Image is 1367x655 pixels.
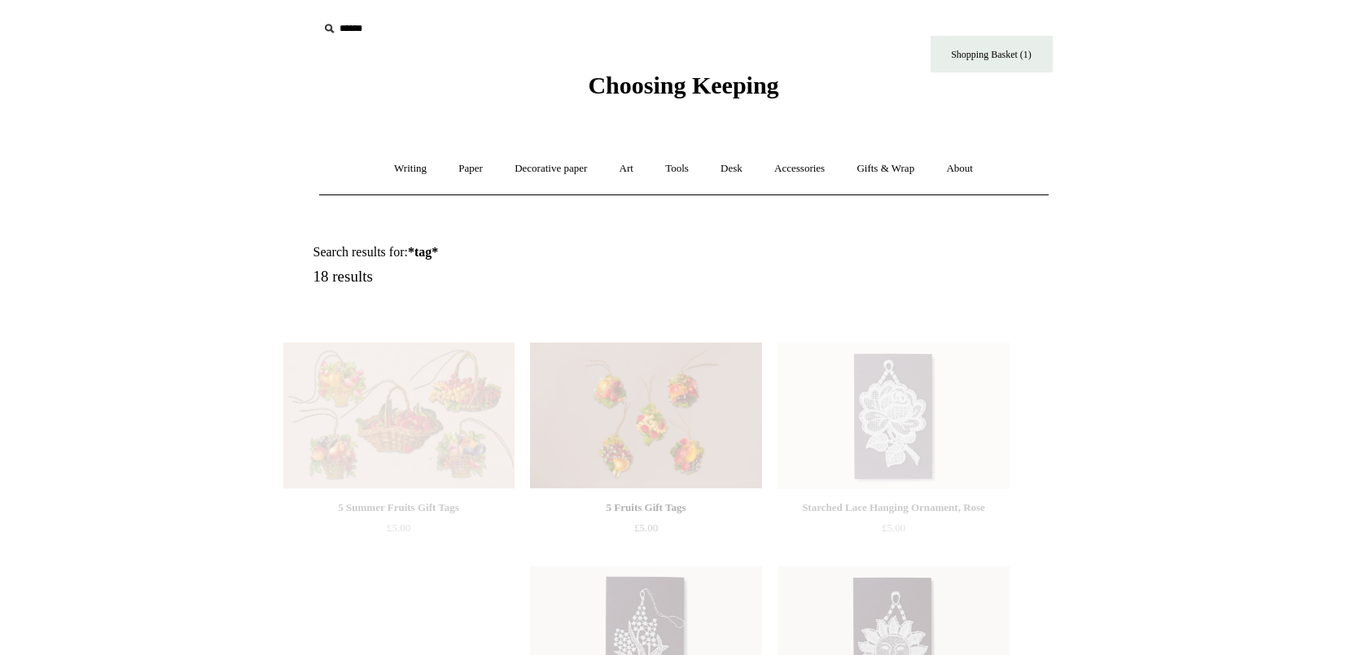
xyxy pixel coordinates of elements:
a: Shopping Basket (1) [931,36,1053,72]
h1: Search results for: [313,244,703,260]
a: Paper [444,147,497,190]
img: 5 Fruits Gift Tags [530,343,761,489]
a: About [931,147,988,190]
a: Starched Lace Hanging Ornament, Rose Starched Lace Hanging Ornament, Rose [778,343,1009,489]
a: Writing [379,147,441,190]
h5: 18 results [313,268,703,286]
a: 5 Fruits Gift Tags £5.00 [530,498,761,565]
a: 5 Summer Fruits Gift Tags 5 Summer Fruits Gift Tags [283,343,515,489]
a: Gifts & Wrap [842,147,929,190]
div: Starched Lace Hanging Ornament, Rose [782,498,1005,517]
a: 5 Fruits Gift Tags 5 Fruits Gift Tags [530,343,761,489]
a: Decorative paper [500,147,602,190]
a: Tools [651,147,703,190]
a: Choosing Keeping [588,85,778,96]
div: 5 Summer Fruits Gift Tags [287,498,510,517]
span: £5.00 [387,522,410,534]
span: Choosing Keeping [588,72,778,98]
a: Desk [706,147,757,190]
img: Starched Lace Hanging Ornament, Rose [778,343,1009,489]
img: 5 Summer Fruits Gift Tags [283,343,515,489]
a: 5 Summer Fruits Gift Tags £5.00 [283,498,515,565]
a: Starched Lace Hanging Ornament, Rose £5.00 [778,498,1009,565]
div: 5 Fruits Gift Tags [534,498,757,517]
a: Accessories [760,147,839,190]
span: £5.00 [882,522,905,534]
a: Art [605,147,648,190]
span: £5.00 [634,522,658,534]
